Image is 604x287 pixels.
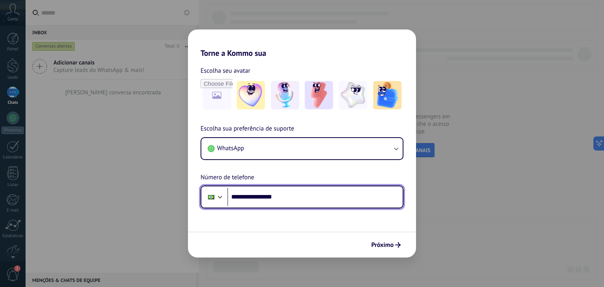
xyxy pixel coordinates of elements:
[271,81,299,109] img: -2.jpeg
[201,138,403,159] button: WhatsApp
[305,81,333,109] img: -3.jpeg
[373,81,401,109] img: -5.jpeg
[188,29,416,58] h2: Torne a Kommo sua
[201,173,254,183] span: Número de telefone
[217,144,244,152] span: WhatsApp
[201,66,250,76] span: Escolha seu avatar
[237,81,265,109] img: -1.jpeg
[204,189,219,205] div: Brazil: + 55
[368,238,404,252] button: Próximo
[371,242,394,248] span: Próximo
[201,124,294,134] span: Escolha sua preferência de suporte
[339,81,367,109] img: -4.jpeg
